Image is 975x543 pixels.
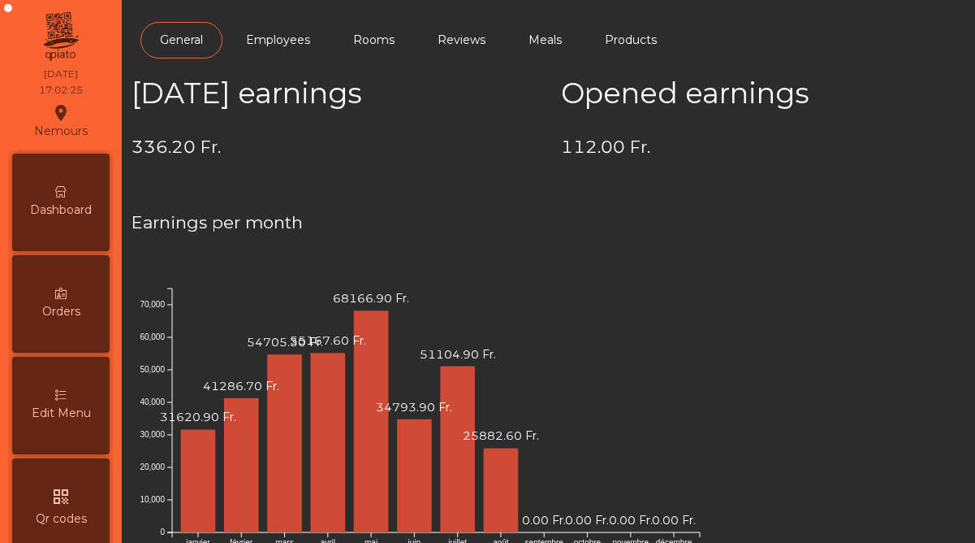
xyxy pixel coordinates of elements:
[140,365,165,374] text: 50,000
[565,513,609,528] text: 0.00 Fr.
[418,22,505,59] a: Reviews
[290,333,366,348] text: 55167.60 Fr.
[247,335,323,350] text: 54705.30 Fr.
[509,22,581,59] a: Meals
[140,495,165,504] text: 10,000
[160,410,236,424] text: 31620.90 Fr.
[203,379,279,393] text: 41286.70 Fr.
[522,513,566,528] text: 0.00 Fr.
[140,332,165,341] text: 60,000
[652,513,696,528] text: 0.00 Fr.
[376,400,452,415] text: 34793.90 Fr.
[34,101,88,141] div: Nemours
[585,22,676,59] a: Products
[140,430,165,439] text: 30,000
[561,76,966,111] h2: Opened earnings
[39,83,83,98] div: 17:02:25
[420,346,496,361] text: 51104.90 Fr.
[561,135,966,159] h4: 112.00 Fr.
[41,8,80,65] img: qpiato
[160,528,165,536] text: 0
[140,22,222,59] a: General
[463,428,539,443] text: 25882.60 Fr.
[132,211,965,235] h4: Earnings per month
[51,487,71,506] i: qr_code
[226,22,330,59] a: Employees
[609,513,653,528] text: 0.00 Fr.
[334,22,414,59] a: Rooms
[32,405,91,422] span: Edit Menu
[51,103,71,123] i: location_on
[140,397,165,406] text: 40,000
[44,67,78,81] div: [DATE]
[132,76,537,111] h2: [DATE] earnings
[140,300,165,309] text: 70,000
[140,463,165,471] text: 20,000
[132,135,537,159] h4: 336.20 Fr.
[42,303,80,320] span: Orders
[30,202,92,219] span: Dashboard
[36,510,87,528] span: Qr codes
[333,291,409,306] text: 68166.90 Fr.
